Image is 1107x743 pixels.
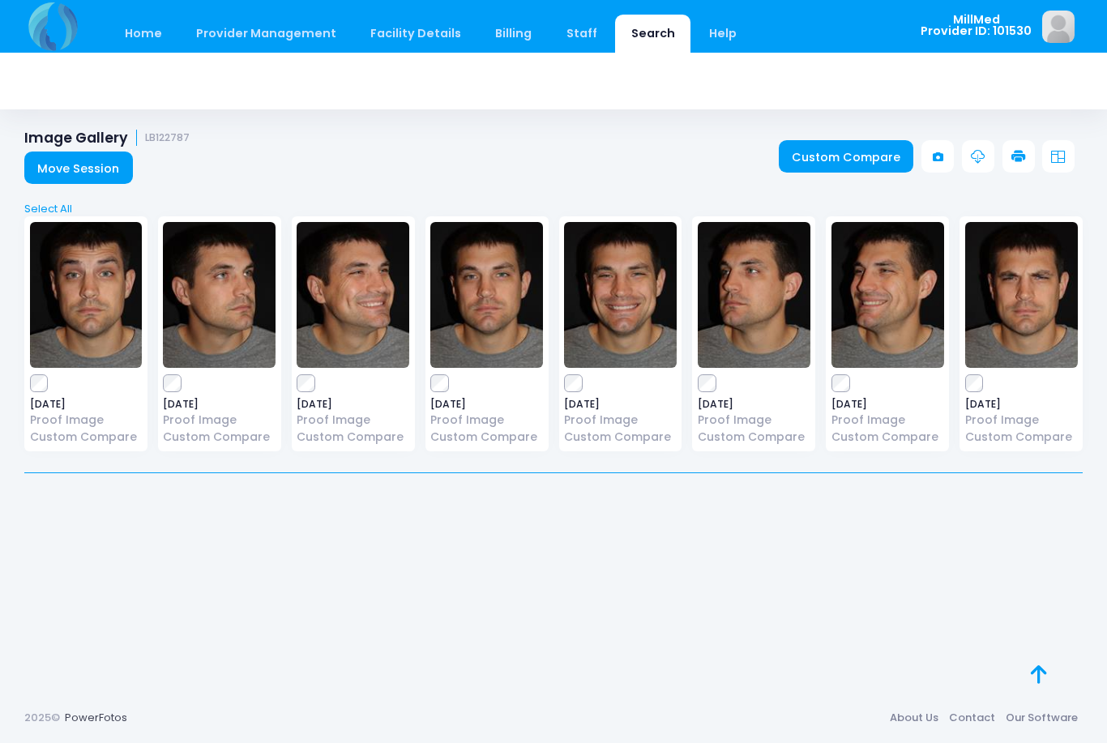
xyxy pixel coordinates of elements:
[109,15,177,53] a: Home
[564,429,677,446] a: Custom Compare
[831,399,944,409] span: [DATE]
[430,412,543,429] a: Proof Image
[698,399,810,409] span: [DATE]
[831,222,944,368] img: image
[297,399,409,409] span: [DATE]
[698,429,810,446] a: Custom Compare
[145,132,190,144] small: LB122787
[30,412,143,429] a: Proof Image
[694,15,753,53] a: Help
[163,399,276,409] span: [DATE]
[831,412,944,429] a: Proof Image
[965,429,1078,446] a: Custom Compare
[698,412,810,429] a: Proof Image
[564,399,677,409] span: [DATE]
[965,412,1078,429] a: Proof Image
[24,130,190,147] h1: Image Gallery
[30,222,143,368] img: image
[965,399,1078,409] span: [DATE]
[564,222,677,368] img: image
[24,710,60,725] span: 2025©
[65,710,127,725] a: PowerFotos
[779,140,914,173] a: Custom Compare
[943,703,1000,732] a: Contact
[965,222,1078,368] img: image
[180,15,352,53] a: Provider Management
[430,399,543,409] span: [DATE]
[163,429,276,446] a: Custom Compare
[297,222,409,368] img: image
[831,429,944,446] a: Custom Compare
[297,412,409,429] a: Proof Image
[430,429,543,446] a: Custom Compare
[1042,11,1075,43] img: image
[698,222,810,368] img: image
[615,15,690,53] a: Search
[884,703,943,732] a: About Us
[30,399,143,409] span: [DATE]
[1000,703,1083,732] a: Our Software
[480,15,548,53] a: Billing
[30,429,143,446] a: Custom Compare
[430,222,543,368] img: image
[564,412,677,429] a: Proof Image
[19,201,1088,217] a: Select All
[550,15,613,53] a: Staff
[921,14,1032,37] span: MillMed Provider ID: 101530
[24,152,133,184] a: Move Session
[355,15,477,53] a: Facility Details
[297,429,409,446] a: Custom Compare
[163,412,276,429] a: Proof Image
[163,222,276,368] img: image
